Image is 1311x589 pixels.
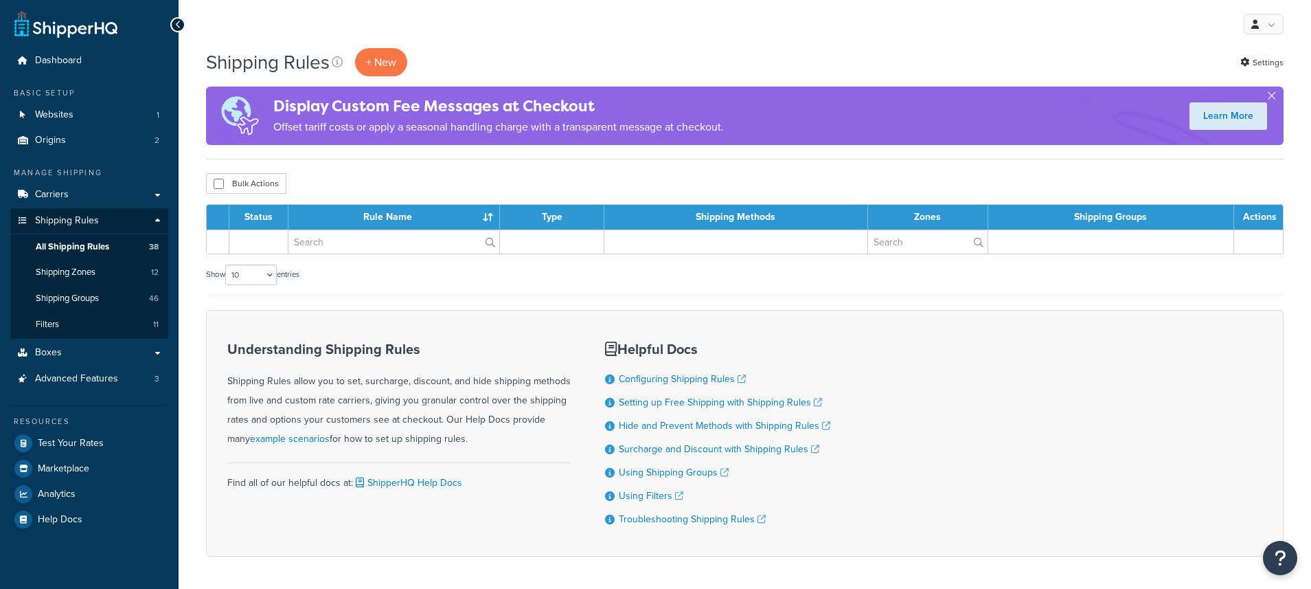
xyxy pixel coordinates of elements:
a: Advanced Features 3 [10,366,168,392]
a: Setting up Free Shipping with Shipping Rules [619,395,822,410]
select: Showentries [225,265,277,285]
input: Search [868,230,988,254]
span: 1 [157,109,159,121]
span: All Shipping Rules [36,241,109,253]
span: Websites [35,109,73,121]
a: Test Your Rates [10,431,168,456]
button: Bulk Actions [206,173,286,194]
a: Analytics [10,482,168,507]
a: Surcharge and Discount with Shipping Rules [619,442,819,456]
a: example scenarios [250,432,330,446]
span: 3 [155,373,159,385]
a: Origins 2 [10,128,168,153]
a: Websites 1 [10,102,168,128]
h3: Helpful Docs [605,342,830,357]
p: Offset tariff costs or apply a seasonal handling charge with a transparent message at checkout. [273,118,724,137]
a: Hide and Prevent Methods with Shipping Rules [619,419,830,433]
h4: Display Custom Fee Messages at Checkout [273,95,724,118]
li: Filters [10,312,168,337]
a: Shipping Groups 46 [10,286,168,311]
th: Zones [868,205,988,230]
span: Marketplace [38,463,89,475]
th: Actions [1234,205,1283,230]
a: Carriers [10,182,168,208]
a: Troubleshooting Shipping Rules [619,512,766,526]
span: Analytics [38,489,76,500]
li: Origins [10,128,168,153]
a: Marketplace [10,456,168,481]
span: Help Docs [38,514,82,526]
span: 46 [149,293,159,304]
a: Filters 11 [10,312,168,337]
li: Websites [10,102,168,128]
h1: Shipping Rules [206,49,330,76]
div: Shipping Rules allow you to set, surcharge, discount, and hide shipping methods from live and cus... [227,342,571,449]
a: Configuring Shipping Rules [619,372,746,386]
span: 38 [149,241,159,253]
a: Learn More [1189,102,1267,130]
span: 11 [153,319,159,331]
th: Shipping Groups [988,205,1235,230]
li: Shipping Groups [10,286,168,311]
span: 12 [151,267,159,278]
th: Shipping Methods [604,205,868,230]
a: Help Docs [10,507,168,532]
label: Show entries [206,265,299,285]
div: Basic Setup [10,87,168,99]
div: Manage Shipping [10,167,168,179]
span: Shipping Groups [36,293,99,304]
li: All Shipping Rules [10,234,168,260]
a: Using Shipping Groups [619,465,729,480]
span: Advanced Features [35,373,118,385]
li: Shipping Zones [10,260,168,285]
th: Type [500,205,604,230]
span: Carriers [35,189,69,201]
a: ShipperHQ Help Docs [353,476,462,490]
img: duties-banner-06bc72dcb5fe05cb3f9472aba00be2ae8eb53ab6f0d8bb03d382ba314ac3c341.png [206,87,273,145]
th: Status [229,205,288,230]
input: Search [288,230,499,254]
div: Find all of our helpful docs at: [227,463,571,493]
p: + New [355,48,407,76]
th: Rule Name [288,205,500,230]
span: Filters [36,319,59,331]
a: Shipping Rules [10,208,168,234]
span: Shipping Zones [36,267,95,278]
li: Advanced Features [10,366,168,392]
a: Dashboard [10,48,168,74]
span: Shipping Rules [35,215,99,227]
span: Origins [35,135,66,146]
li: Shipping Rules [10,208,168,339]
button: Open Resource Center [1263,541,1297,575]
span: Dashboard [35,55,82,67]
div: Resources [10,416,168,427]
a: Using Filters [619,489,683,503]
a: Shipping Zones 12 [10,260,168,285]
h3: Understanding Shipping Rules [227,342,571,357]
a: Settings [1240,53,1284,72]
a: ShipperHQ Home [14,10,117,38]
span: Test Your Rates [38,438,104,449]
a: Boxes [10,340,168,366]
span: Boxes [35,347,62,359]
span: 2 [155,135,159,146]
a: All Shipping Rules 38 [10,234,168,260]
